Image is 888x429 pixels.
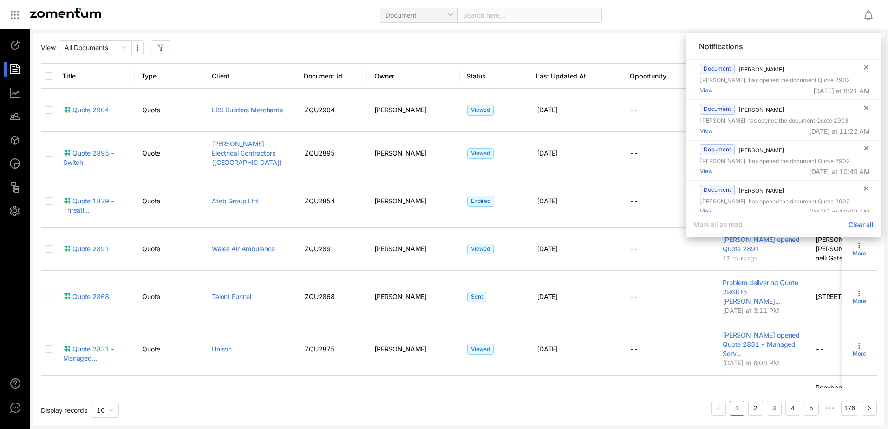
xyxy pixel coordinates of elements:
span: Display records [41,406,87,414]
span: [PERSON_NAME] opened Quote 2904 [723,97,800,114]
td: ZQU2854 [297,175,367,227]
td: Quote [135,227,204,271]
span: More [853,249,866,258]
li: Next Page [862,401,877,416]
a: Quote 1829 - Threatl... [63,196,127,206]
td: [PERSON_NAME] [367,89,460,132]
li: 3 [767,401,782,416]
th: Client [204,63,297,89]
span: Problem delivering Quote 2868 to [PERSON_NAME]... [723,279,798,305]
a: Unison [212,345,232,353]
span: 3 hours ago [723,212,753,219]
a: Quote 2891 [63,244,127,253]
a: Quote 2831 - Managed... [63,344,127,354]
td: [DATE] [529,323,622,376]
a: [PERSON_NAME] Electrical Contractors ([GEOGRAPHIC_DATA]) [212,140,281,166]
div: Quote 1829 - Threatl... [63,196,127,215]
span: All Documents [65,41,126,55]
span: New [840,43,854,53]
span: right [867,405,872,411]
td: -- [622,132,715,175]
span: [PERSON_NAME] opened Quote 1829 - Threatlocke... [723,183,800,209]
a: Ateb Group Ltd [212,197,258,205]
span: [DATE] at 3:11 PM [723,306,779,314]
span: 17 hours ago [723,255,757,262]
span: 10 [97,406,105,414]
th: Ship To Address [808,63,887,89]
span: Viewed [467,105,494,116]
div: Quote 2831 - Managed... [63,344,127,363]
span: an hour ago [723,159,753,166]
span: Viewed [467,344,494,355]
div: Notifications [863,4,881,26]
div: Quote 2895 - Switch [63,149,127,167]
div: Quote 2891 [63,244,109,253]
div: -- [816,196,880,206]
div: LBS Head Office- BRANCH No:99, LBS Business C... [816,96,880,124]
span: ••• [823,401,837,416]
td: [PERSON_NAME] [367,175,460,227]
a: Quote 2868 [63,292,127,301]
a: 3 [767,401,781,415]
li: 1 [730,401,744,416]
a: 4 [786,401,800,415]
span: Viewed [467,244,494,254]
a: [PERSON_NAME] opened Quote 2895 - Switchan hour ago [723,139,801,166]
td: ZQU2904 [297,89,367,132]
a: 176 [842,401,858,415]
td: [DATE] [529,227,622,271]
button: right [862,401,877,416]
span: More [853,154,866,162]
td: -- [622,271,715,323]
td: -- [622,89,715,132]
span: left [716,405,721,411]
a: Wales Air Ambulance [212,245,275,253]
a: Quote 2895 - Switch [63,149,127,158]
div: Quote 2904 [63,105,109,115]
td: [PERSON_NAME] [367,271,460,323]
td: -- [622,227,715,271]
li: 176 [841,401,858,416]
td: -- [622,175,715,227]
span: Viewed [467,148,494,159]
span: Type [141,71,193,81]
th: Owner [367,63,460,89]
td: [PERSON_NAME] [367,323,460,376]
td: -- [622,323,715,376]
span: [PERSON_NAME] opened Quote 2895 - Switch [723,140,800,157]
a: Talent Funnel [212,292,251,300]
span: [DATE] at 6:06 PM [723,359,779,367]
img: Zomentum Logo [30,8,101,18]
td: [DATE] [529,175,622,227]
td: ZQU2868 [297,271,367,323]
span: Document [385,8,452,22]
span: Last Updated At [536,71,611,81]
span: an hour ago [723,116,753,123]
td: [DATE] [529,89,622,132]
span: Create with AI [766,43,810,53]
span: More [853,297,866,305]
td: Quote [135,323,204,376]
span: View [41,43,55,52]
td: Quote [135,89,204,132]
button: Create with AI [743,40,818,55]
td: Quote [135,175,204,227]
span: Status [466,71,518,81]
a: LBS Builders Merchants [212,106,283,114]
a: 2 [749,401,763,415]
td: ZQU2875 [297,323,367,376]
th: Opportunity [622,63,715,89]
a: [PERSON_NAME] opened Quote 289117 hours ago [723,235,801,262]
td: [PERSON_NAME] [367,132,460,175]
span: Sent [467,292,486,302]
td: Quote [135,132,204,175]
span: Title [62,71,123,81]
td: ZQU2891 [297,227,367,271]
a: [PERSON_NAME] opened Quote 2831 - Managed Serv...[DATE] at 6:06 PM [723,331,801,367]
a: 5 [804,401,818,415]
span: More [853,350,866,358]
th: Recent Activity [715,63,808,89]
td: Quote [135,271,204,323]
span: [PERSON_NAME] opened Quote 2891 [723,235,800,253]
button: New [822,40,862,55]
